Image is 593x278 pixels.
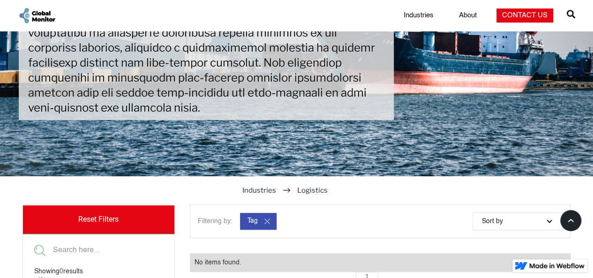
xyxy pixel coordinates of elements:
[453,11,482,20] a: About
[242,186,276,195] a: Industries
[23,205,174,234] a: Reset Filters
[23,241,174,259] input: Search here...
[297,186,328,195] div: Logistics
[248,217,258,226] div: Tag
[496,8,553,23] a: Contact Us
[60,268,63,275] span: 0
[198,217,233,226] div: Filtering by:
[473,212,563,230] div: Sort by
[482,217,503,226] div: Sort by
[262,216,273,227] img: close icon
[398,11,439,20] a: Industries
[567,8,575,21] span: 
[195,258,566,267] div: No items found.
[567,6,575,25] a: 
[18,7,56,24] a: home
[529,263,585,269] img: Made in Webflow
